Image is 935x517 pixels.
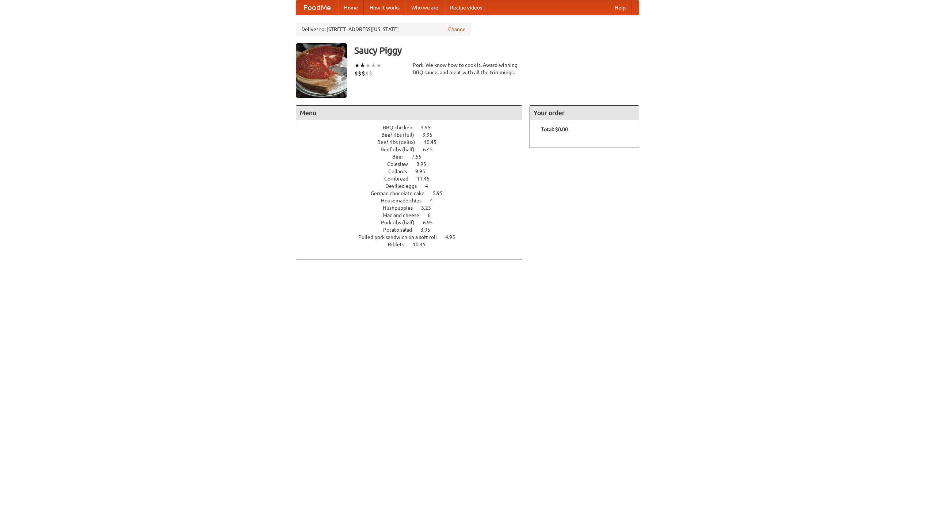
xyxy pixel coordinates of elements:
li: $ [354,69,358,77]
span: 9.95 [423,132,440,138]
span: German chocolate cake [371,190,432,196]
h4: Your order [530,106,639,120]
a: Devilled eggs 4 [385,183,442,189]
img: angular.jpg [296,43,347,98]
a: Beef ribs (half) 6.45 [381,147,446,152]
span: Beef ribs (full) [381,132,421,138]
span: 9.95 [415,168,432,174]
li: ★ [371,61,376,69]
span: 11.45 [417,176,437,182]
li: ★ [376,61,382,69]
li: $ [369,69,373,77]
span: 7.55 [412,154,429,160]
span: 3.95 [420,227,438,233]
span: Hushpuppies [383,205,420,211]
span: Collards [388,168,414,174]
span: Mac and cheese [383,212,427,218]
a: Hushpuppies 3.25 [383,205,444,211]
h4: Menu [296,106,522,120]
li: ★ [365,61,371,69]
span: Potato salad [383,227,419,233]
span: 5.95 [433,190,450,196]
span: Devilled eggs [385,183,424,189]
a: Potato salad 3.95 [383,227,444,233]
a: Help [609,0,631,15]
li: ★ [360,61,365,69]
a: Change [448,26,466,33]
span: 10.45 [424,139,444,145]
a: Housemade chips 4 [381,198,446,204]
a: Pork ribs (half) 6.95 [381,220,446,225]
span: Beer [392,154,411,160]
a: Cornbread 11.45 [384,176,443,182]
span: Pork ribs (half) [381,220,422,225]
li: ★ [354,61,360,69]
b: Total: $0.00 [541,126,568,132]
a: Who we are [405,0,444,15]
a: German chocolate cake 5.95 [371,190,456,196]
span: Beef ribs (half) [381,147,422,152]
span: Beef ribs (delux) [377,139,423,145]
li: $ [362,69,365,77]
a: How it works [364,0,405,15]
a: FoodMe [296,0,338,15]
a: Pulled pork sandwich on a soft roll 4.95 [358,234,469,240]
a: Mac and cheese 6 [383,212,444,218]
span: 3.25 [421,205,438,211]
span: Cornbread [384,176,416,182]
span: 4.95 [445,234,462,240]
a: Beef ribs (full) 9.95 [381,132,446,138]
a: Coleslaw 8.95 [387,161,440,167]
h3: Saucy Piggy [354,43,639,58]
span: 4 [430,198,440,204]
li: $ [358,69,362,77]
a: Collards 9.95 [388,168,439,174]
span: Riblets [388,242,412,247]
a: Recipe videos [444,0,488,15]
span: Pulled pork sandwich on a soft roll [358,234,444,240]
span: 10.45 [413,242,433,247]
span: 8.95 [416,161,434,167]
div: Deliver to: [STREET_ADDRESS][US_STATE] [296,23,471,36]
a: Riblets 10.45 [388,242,439,247]
a: Beer 7.55 [392,154,435,160]
span: 6.45 [423,147,440,152]
a: Home [338,0,364,15]
span: Coleslaw [387,161,415,167]
span: Housemade chips [381,198,429,204]
div: Pork. We know how to cook it. Award-winning BBQ sauce, and meat with all the trimmings. [413,61,522,76]
span: 6 [428,212,438,218]
span: 4 [425,183,435,189]
span: BBQ chicken [383,125,420,130]
span: 4.95 [421,125,438,130]
a: Beef ribs (delux) 10.45 [377,139,450,145]
li: $ [365,69,369,77]
a: BBQ chicken 4.95 [383,125,444,130]
span: 6.95 [423,220,440,225]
